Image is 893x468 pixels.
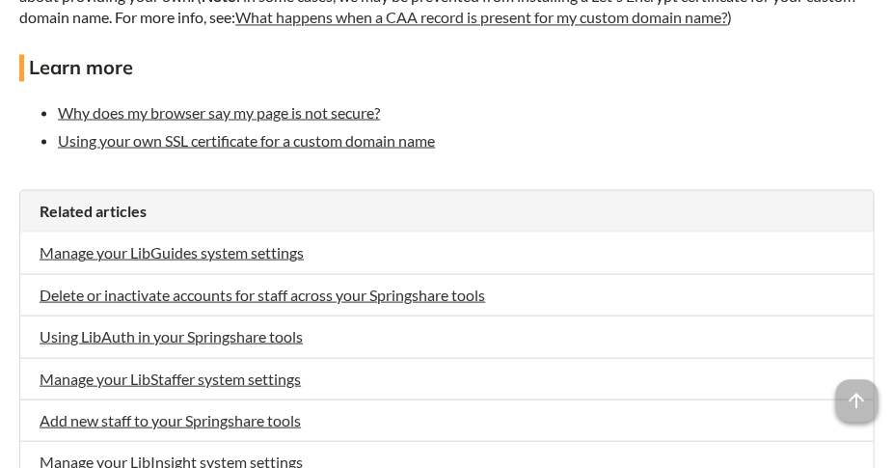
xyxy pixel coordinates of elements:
a: Delete or inactivate accounts for staff across your Springshare tools [40,285,485,303]
a: Manage your LibStaffer system settings [40,369,301,387]
a: What happens when a CAA record is present for my custom domain name? [235,8,727,26]
a: arrow_upward [835,380,878,399]
a: Using your own SSL certificate for a custom domain name [58,130,435,149]
a: Using LibAuth in your Springshare tools [40,326,303,344]
span: Related articles [40,201,147,219]
span: arrow_upward [835,379,878,422]
a: Why does my browser say my page is not secure? [58,102,380,121]
a: Manage your LibGuides system settings [40,242,304,261]
h4: Learn more [19,54,874,81]
a: Add new staff to your Springshare tools [40,410,301,428]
